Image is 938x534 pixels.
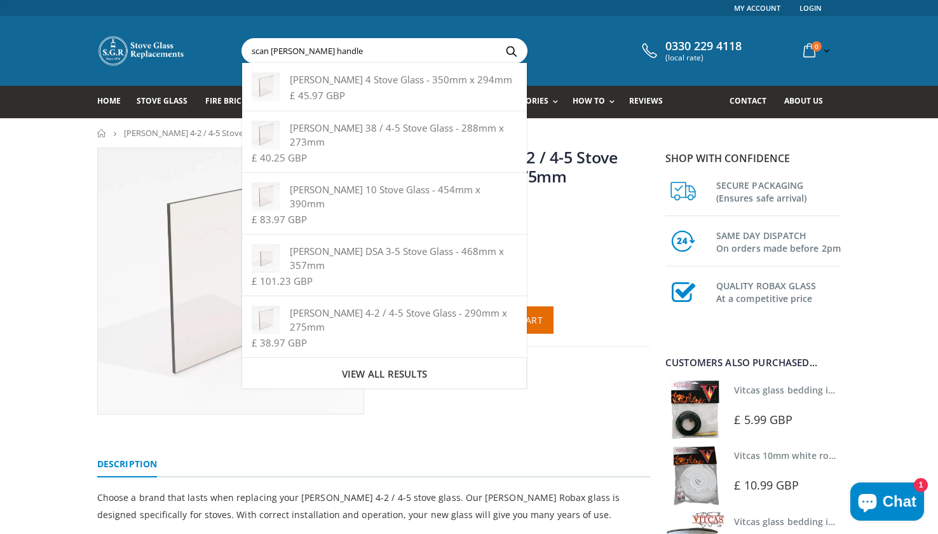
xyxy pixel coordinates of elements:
span: View all results [342,367,427,380]
span: 0 [812,41,822,51]
a: 0330 229 4118 (local rate) [639,39,742,62]
a: Description [97,452,157,477]
span: £ 83.97 GBP [252,213,307,226]
h3: SAME DAY DISPATCH On orders made before 2pm [716,227,841,255]
span: £ 45.97 GBP [290,89,345,102]
div: Customers also purchased... [665,358,841,367]
span: Stove Glass [137,95,187,106]
span: How To [573,95,605,106]
input: Search your stove brand... [242,39,669,63]
span: £ 101.23 GBP [252,275,313,287]
button: Search [497,39,526,63]
a: About us [784,86,833,118]
span: 0330 229 4118 [665,39,742,53]
span: About us [784,95,823,106]
a: Fire Bricks [205,86,261,118]
a: 0 [798,38,833,63]
a: [PERSON_NAME] 4-2 / 4-5 Stove Glass - 290mm x 275mm [383,146,618,187]
div: [PERSON_NAME] 38 / 4-5 Stove Glass - 288mm x 273mm [252,121,517,149]
span: [PERSON_NAME] 4-2 / 4-5 Stove Glass - 290mm x 275mm [124,127,337,139]
img: Vitcas stove glass bedding in tape [665,380,724,439]
a: Home [97,129,107,137]
a: Accessories [497,86,564,118]
a: Contact [730,86,776,118]
a: Stove Glass [137,86,197,118]
span: Fire Bricks [205,95,251,106]
a: Home [97,86,130,118]
p: Shop with confidence [665,151,841,166]
img: Stove Glass Replacement [97,35,186,67]
div: [PERSON_NAME] 10 Stove Glass - 454mm x 390mm [252,182,517,210]
span: Choose a brand that lasts when replacing your [PERSON_NAME] 4-2 / 4-5 stove glass. Our [PERSON_NA... [97,491,620,521]
span: £ 38.97 GBP [252,336,307,349]
div: [PERSON_NAME] DSA 3-5 Stove Glass - 468mm x 357mm [252,244,517,272]
div: [PERSON_NAME] 4-2 / 4-5 Stove Glass - 290mm x 275mm [252,306,517,334]
img: Vitcas white rope, glue and gloves kit 10mm [665,446,724,505]
a: Reviews [629,86,672,118]
div: [PERSON_NAME] 4 Stove Glass - 350mm x 294mm [252,72,517,86]
span: Reviews [629,95,663,106]
span: £ 10.99 GBP [734,477,799,493]
img: squarestoveglass_68b5ff9b-5f0c-4969-ad72-82a605155a9a_800x_crop_center.webp [98,148,364,414]
span: Home [97,95,121,106]
span: Contact [730,95,766,106]
span: (local rate) [665,53,742,62]
inbox-online-store-chat: Shopify online store chat [846,483,928,524]
h3: QUALITY ROBAX GLASS At a competitive price [716,277,841,305]
span: £ 40.25 GBP [252,151,307,164]
h3: SECURE PACKAGING (Ensures safe arrival) [716,177,841,205]
a: How To [573,86,621,118]
span: £ 5.99 GBP [734,412,792,427]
